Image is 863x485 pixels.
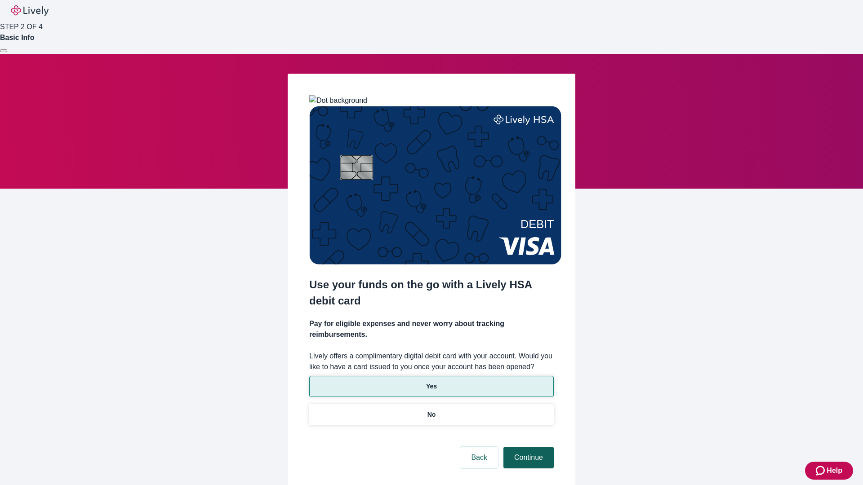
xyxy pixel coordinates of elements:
[427,410,436,419] p: No
[426,382,437,391] p: Yes
[309,277,554,309] h2: Use your funds on the go with a Lively HSA debit card
[503,447,554,468] button: Continue
[309,95,367,106] img: Dot background
[460,447,498,468] button: Back
[827,465,842,476] span: Help
[309,404,554,425] button: No
[11,5,49,16] img: Lively
[309,318,554,340] h4: Pay for eligible expenses and never worry about tracking reimbursements.
[309,376,554,397] button: Yes
[816,465,827,476] svg: Zendesk support icon
[309,106,561,265] img: Debit card
[309,351,554,372] label: Lively offers a complimentary digital debit card with your account. Would you like to have a card...
[805,462,853,480] button: Zendesk support iconHelp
